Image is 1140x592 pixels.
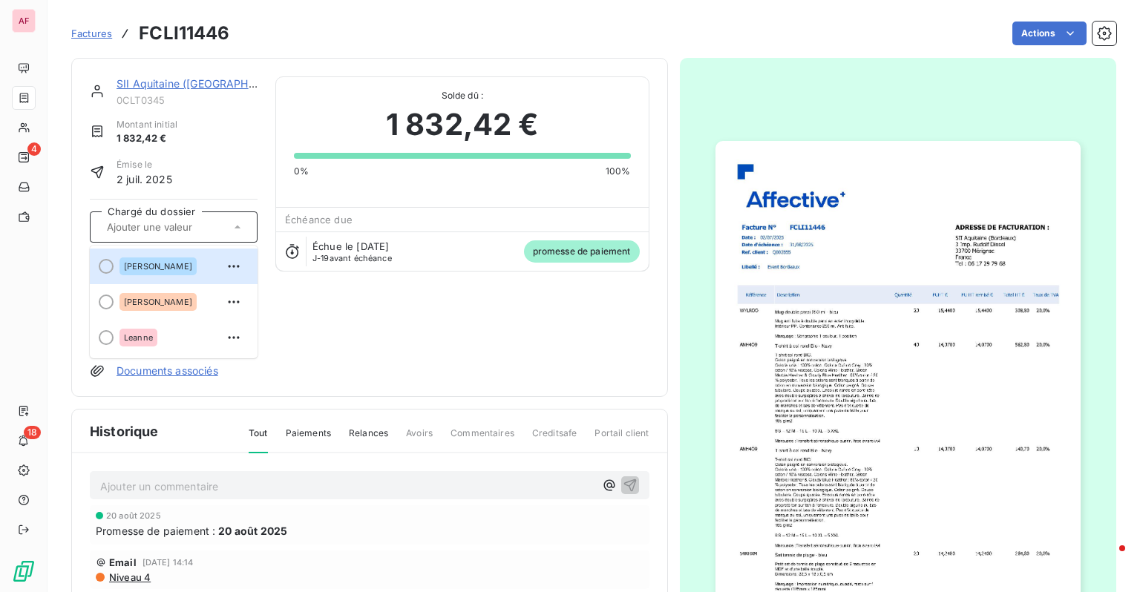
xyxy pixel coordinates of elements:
[27,142,41,156] span: 4
[109,556,137,568] span: Email
[24,426,41,439] span: 18
[524,240,640,263] span: promesse de paiement
[117,171,172,187] span: 2 juil. 2025
[249,427,268,453] span: Tout
[124,333,153,342] span: Leanne
[349,427,388,452] span: Relances
[286,427,331,452] span: Paiements
[312,253,330,263] span: J-19
[532,427,577,452] span: Creditsafe
[106,511,161,520] span: 20 août 2025
[294,89,630,102] span: Solde dû :
[117,77,298,90] a: SII Aquitaine ([GEOGRAPHIC_DATA])
[218,523,287,539] span: 20 août 2025
[117,94,258,106] span: 0CLT0345
[105,220,255,234] input: Ajouter une valeur
[12,145,35,169] a: 4
[117,364,218,378] a: Documents associés
[71,27,112,39] span: Factures
[117,118,177,131] span: Montant initial
[386,102,539,147] span: 1 832,42 €
[117,158,172,171] span: Émise le
[451,427,514,452] span: Commentaires
[117,131,177,146] span: 1 832,42 €
[12,9,36,33] div: AF
[406,427,433,452] span: Avoirs
[312,254,392,263] span: avant échéance
[594,427,649,452] span: Portail client
[124,262,192,271] span: [PERSON_NAME]
[312,240,389,252] span: Échue le [DATE]
[12,559,36,583] img: Logo LeanPay
[285,214,353,226] span: Échéance due
[1090,542,1125,577] iframe: Intercom live chat
[108,571,151,583] span: Niveau 4
[124,297,192,306] span: [PERSON_NAME]
[606,165,631,178] span: 100%
[294,165,309,178] span: 0%
[96,523,215,539] span: Promesse de paiement :
[1012,22,1087,45] button: Actions
[90,421,159,441] span: Historique
[142,558,194,567] span: [DATE] 14:14
[71,26,112,41] a: Factures
[139,20,229,47] h3: FCLI11446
